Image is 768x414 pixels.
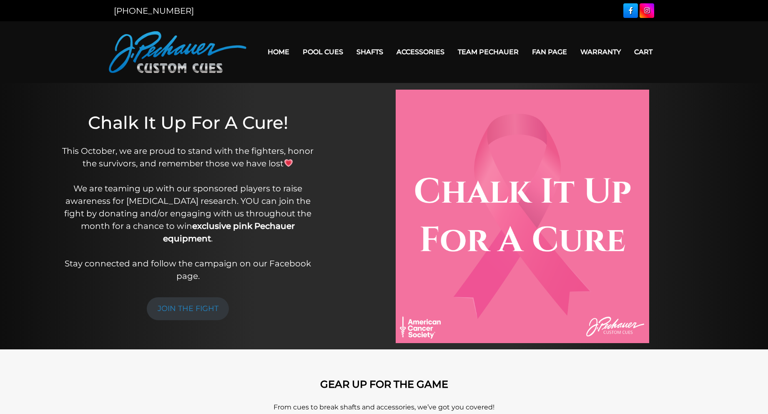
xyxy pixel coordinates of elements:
[62,112,314,133] h1: Chalk It Up For A Cure!
[574,41,627,63] a: Warranty
[114,6,194,16] a: [PHONE_NUMBER]
[109,31,246,73] img: Pechauer Custom Cues
[320,378,448,390] strong: GEAR UP FOR THE GAME
[284,159,293,167] img: 💗
[62,145,314,282] p: This October, we are proud to stand with the fighters, honor the survivors, and remember those we...
[296,41,350,63] a: Pool Cues
[525,41,574,63] a: Fan Page
[390,41,451,63] a: Accessories
[147,297,229,320] a: JOIN THE FIGHT
[163,221,295,243] strong: exclusive pink Pechauer equipment
[146,402,622,412] p: From cues to break shafts and accessories, we’ve got you covered!
[451,41,525,63] a: Team Pechauer
[261,41,296,63] a: Home
[627,41,659,63] a: Cart
[350,41,390,63] a: Shafts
